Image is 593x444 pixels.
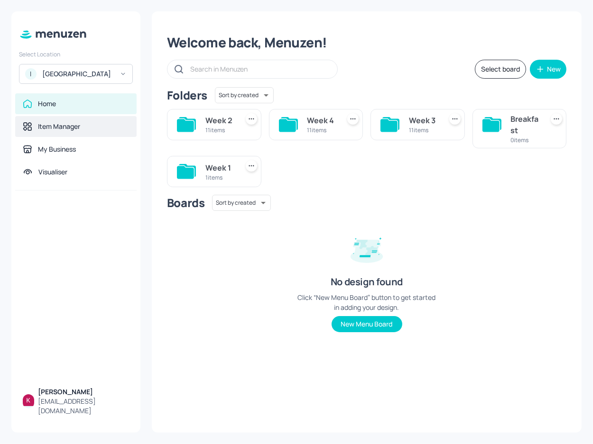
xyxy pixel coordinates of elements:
[205,173,234,181] div: 1 items
[25,68,37,80] div: I
[205,115,234,126] div: Week 2
[167,88,207,103] div: Folders
[332,316,402,332] button: New Menu Board
[205,162,234,173] div: Week 1
[530,60,566,79] button: New
[23,394,34,406] img: ALm5wu0uMJs5_eqw6oihenv1OotFdBXgP3vgpp2z_jxl=s96-c
[38,99,56,109] div: Home
[38,122,80,131] div: Item Manager
[547,66,561,72] div: New
[38,387,129,397] div: [PERSON_NAME]
[167,34,566,51] div: Welcome back, Menuzen!
[475,60,526,79] button: Select board
[409,115,438,126] div: Week 3
[511,113,540,136] div: Breakfast
[167,195,204,210] div: Boards
[343,224,390,272] img: design-empty
[38,145,76,154] div: My Business
[409,126,438,134] div: 11 items
[42,69,114,79] div: [GEOGRAPHIC_DATA]
[38,167,67,177] div: Visualiser
[38,397,129,416] div: [EMAIL_ADDRESS][DOMAIN_NAME]
[307,115,336,126] div: Week 4
[307,126,336,134] div: 11 items
[215,86,274,105] div: Sort by created
[212,193,271,212] div: Sort by created
[205,126,234,134] div: 11 items
[19,50,133,58] div: Select Location
[190,62,328,76] input: Search in Menuzen
[331,275,403,289] div: No design found
[296,292,438,312] div: Click “New Menu Board” button to get started in adding your design.
[511,136,540,144] div: 0 items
